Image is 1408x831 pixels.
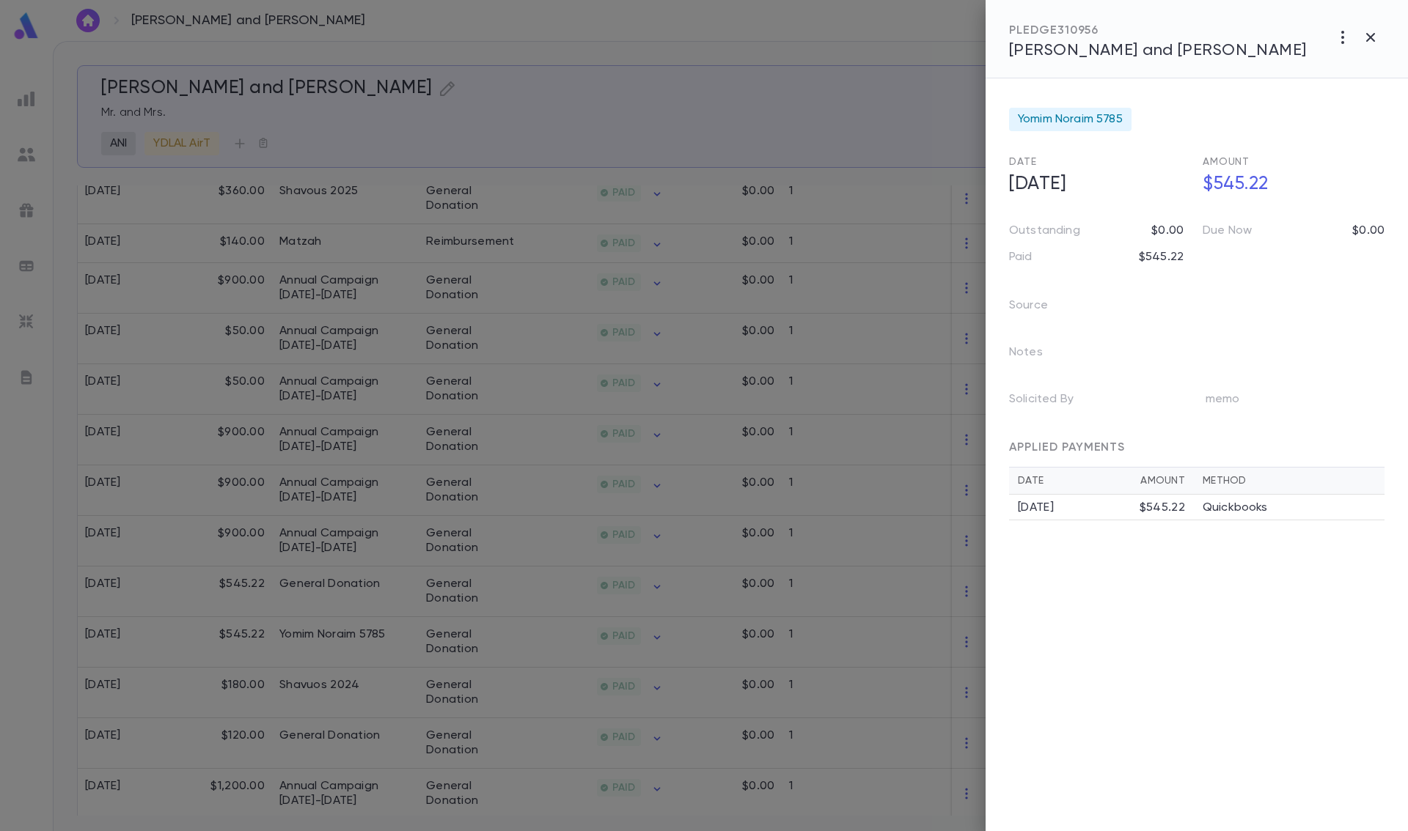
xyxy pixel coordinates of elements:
[1000,169,1191,200] h5: [DATE]
[1009,224,1080,238] p: Outstanding
[1018,475,1140,487] div: Date
[1009,250,1033,265] p: Paid
[1203,157,1250,167] span: Amount
[1203,224,1252,238] p: Due Now
[1009,442,1125,454] span: APPLIED PAYMENTS
[1140,475,1185,487] div: Amount
[1140,501,1185,515] div: $545.22
[1194,169,1385,200] h5: $545.22
[1009,43,1307,59] span: [PERSON_NAME] and [PERSON_NAME]
[1009,294,1071,323] p: Source
[1139,250,1184,265] p: $545.22
[1206,388,1264,417] p: memo
[1009,108,1132,131] div: Yomim Noraim 5785
[1009,341,1066,370] p: Notes
[1009,388,1097,417] p: Solicited By
[1018,501,1140,515] div: [DATE]
[1009,23,1307,38] div: PLEDGE 310956
[1352,224,1385,238] p: $0.00
[1194,468,1385,495] th: Method
[1151,224,1184,238] p: $0.00
[1018,112,1123,127] span: Yomim Noraim 5785
[1203,501,1268,515] p: Quickbooks
[1009,157,1036,167] span: Date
